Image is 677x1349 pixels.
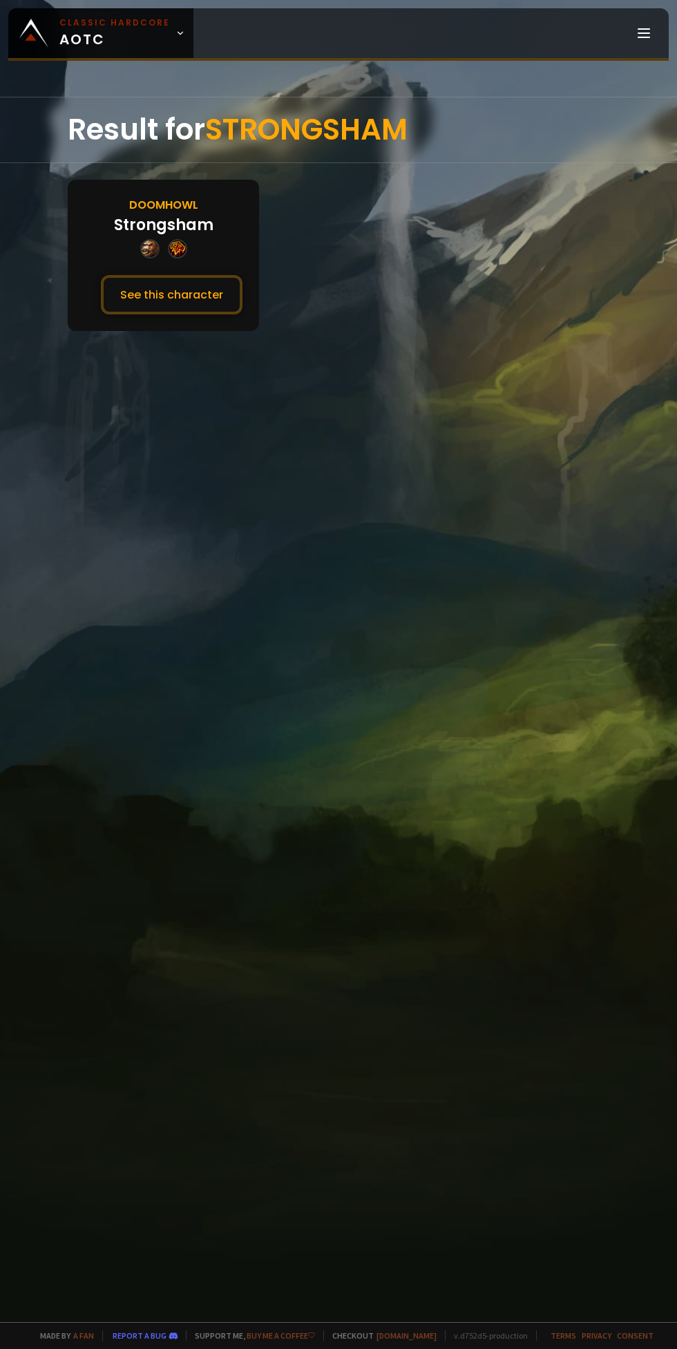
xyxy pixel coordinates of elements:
[247,1330,315,1341] a: Buy me a coffee
[445,1330,528,1341] span: v. d752d5 - production
[323,1330,437,1341] span: Checkout
[129,196,198,214] div: Doomhowl
[8,8,193,58] a: Classic HardcoreAOTC
[68,97,609,162] div: Result for
[582,1330,611,1341] a: Privacy
[113,1330,166,1341] a: Report a bug
[617,1330,654,1341] a: Consent
[59,17,170,29] small: Classic Hardcore
[114,214,213,236] div: Strongsham
[101,275,242,314] button: See this character
[551,1330,576,1341] a: Terms
[73,1330,94,1341] a: a fan
[186,1330,315,1341] span: Support me,
[59,17,170,50] span: AOTC
[205,109,408,150] span: STRONGSHAM
[376,1330,437,1341] a: [DOMAIN_NAME]
[32,1330,94,1341] span: Made by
